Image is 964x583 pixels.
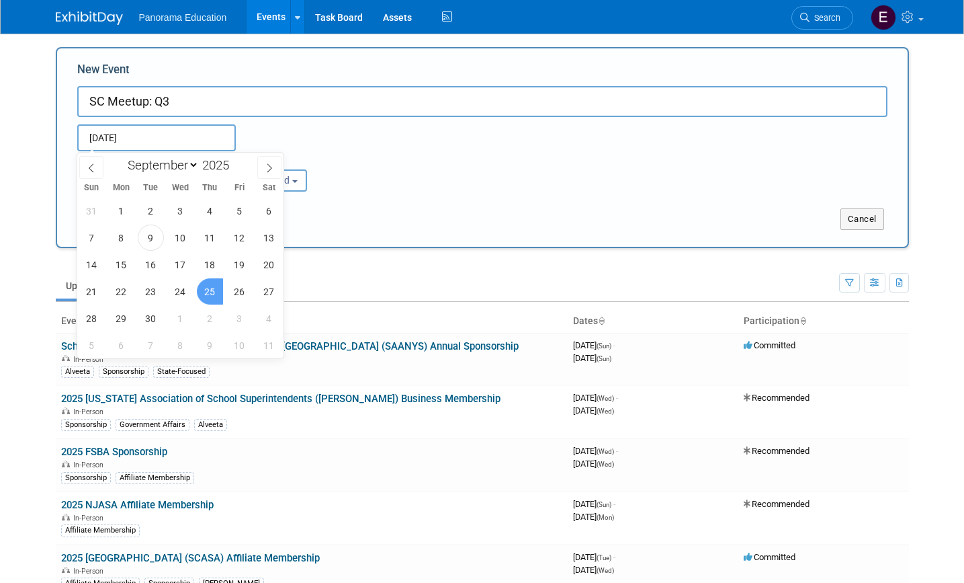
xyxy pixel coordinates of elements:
span: September 16, 2025 [138,251,164,278]
a: Search [791,6,853,30]
span: October 2, 2025 [197,305,223,332]
span: (Wed) [597,448,614,455]
span: September 28, 2025 [79,305,105,332]
span: October 6, 2025 [108,332,134,358]
span: [DATE] [573,340,615,350]
div: Sponsorship [61,472,111,484]
a: School Administrators Association of [US_STATE][GEOGRAPHIC_DATA] (SAANYS) Annual Sponsorship [61,340,519,352]
div: Government Affairs [116,419,189,431]
span: (Sun) [597,342,611,350]
a: 2025 NJASA Affiliate Membership [61,499,214,511]
span: Committed [744,340,795,350]
span: October 9, 2025 [197,332,223,358]
span: October 1, 2025 [167,305,193,332]
span: September 7, 2025 [79,225,105,251]
span: [DATE] [573,393,618,403]
span: (Sun) [597,355,611,362]
span: (Wed) [597,567,614,574]
label: New Event [77,62,130,83]
span: October 3, 2025 [226,305,253,332]
span: (Wed) [597,395,614,402]
span: October 7, 2025 [138,332,164,358]
img: In-Person Event [62,355,70,362]
button: Cancel [840,208,884,230]
span: - [616,446,618,456]
span: September 24, 2025 [167,278,193,305]
span: September 3, 2025 [167,198,193,224]
span: Sat [254,184,283,192]
span: September 23, 2025 [138,278,164,305]
span: In-Person [73,461,107,469]
img: In-Person Event [62,461,70,467]
img: In-Person Event [62,567,70,574]
div: Affiliate Membership [116,472,194,484]
a: 2025 [GEOGRAPHIC_DATA] (SCASA) Affiliate Membership [61,552,320,564]
span: October 11, 2025 [256,332,282,358]
span: September 6, 2025 [256,198,282,224]
span: Tue [136,184,165,192]
span: - [616,393,618,403]
span: - [613,499,615,509]
span: September 13, 2025 [256,225,282,251]
span: [DATE] [573,446,618,456]
div: Attendance / Format: [77,151,195,169]
span: [DATE] [573,512,614,522]
span: Thu [195,184,224,192]
span: September 25, 2025 [197,278,223,305]
span: Committed [744,552,795,562]
input: Name of Trade Show / Conference [77,86,887,117]
span: [DATE] [573,552,615,562]
div: Alveeta [61,366,94,378]
div: Affiliate Membership [61,524,140,537]
span: Mon [106,184,136,192]
span: September 30, 2025 [138,305,164,332]
span: September 10, 2025 [167,225,193,251]
span: September 14, 2025 [79,251,105,278]
span: September 27, 2025 [256,278,282,305]
span: September 12, 2025 [226,225,253,251]
span: Recommended [744,499,809,509]
span: In-Person [73,407,107,416]
div: Sponsorship [99,366,148,378]
a: 2025 [US_STATE] Association of School Superintendents ([PERSON_NAME]) Business Membership [61,393,500,405]
span: (Wed) [597,407,614,415]
span: Search [809,13,840,23]
span: September 9, 2025 [138,225,164,251]
div: State-Focused [153,366,210,378]
span: October 4, 2025 [256,305,282,332]
span: [DATE] [573,499,615,509]
a: Sort by Participation Type [799,315,806,326]
img: In-Person Event [62,514,70,520]
span: (Wed) [597,461,614,468]
a: Sort by Start Date [598,315,605,326]
span: Sun [77,184,107,192]
span: September 5, 2025 [226,198,253,224]
th: Event [56,310,568,333]
span: (Sun) [597,501,611,508]
input: Start Date - End Date [77,124,236,151]
span: [DATE] [573,405,614,416]
span: October 8, 2025 [167,332,193,358]
span: (Mon) [597,514,614,521]
span: September 20, 2025 [256,251,282,278]
span: August 31, 2025 [79,198,105,224]
span: Recommended [744,393,809,403]
span: [DATE] [573,353,611,363]
th: Participation [738,310,909,333]
input: Year [199,157,239,173]
span: Panorama Education [139,12,227,23]
span: Fri [224,184,254,192]
span: October 10, 2025 [226,332,253,358]
div: Alveeta [194,419,227,431]
img: ExhibitDay [56,11,123,25]
span: September 21, 2025 [79,278,105,305]
span: - [613,340,615,350]
span: In-Person [73,567,107,576]
span: September 26, 2025 [226,278,253,305]
span: September 2, 2025 [138,198,164,224]
span: Recommended [744,446,809,456]
span: September 11, 2025 [197,225,223,251]
span: [DATE] [573,565,614,575]
span: [DATE] [573,459,614,469]
div: Participation: [216,151,334,169]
